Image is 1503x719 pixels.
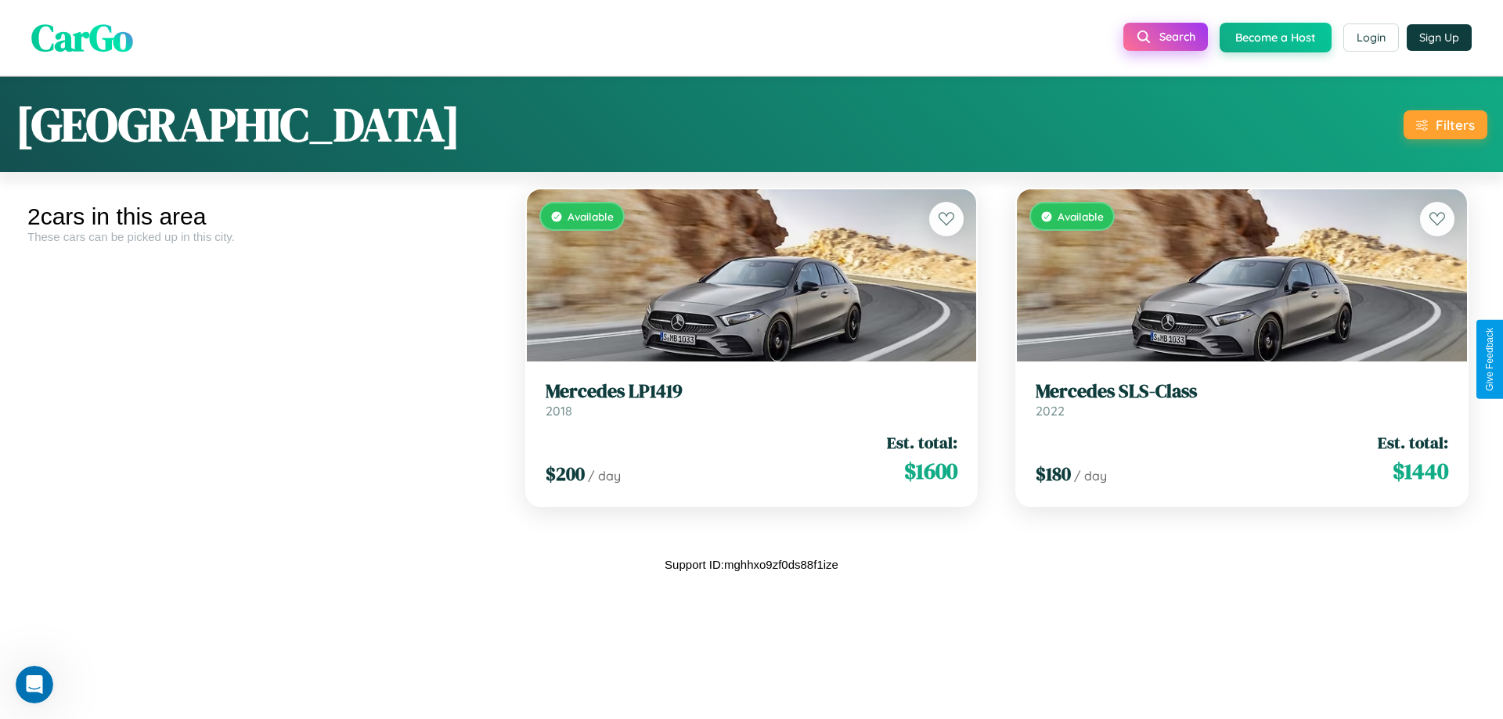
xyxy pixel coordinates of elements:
button: Search [1123,23,1208,51]
div: Give Feedback [1484,328,1495,391]
span: Est. total: [887,431,957,454]
span: Est. total: [1378,431,1448,454]
h3: Mercedes SLS-Class [1036,380,1448,403]
button: Filters [1404,110,1487,139]
span: $ 180 [1036,461,1071,487]
a: Mercedes SLS-Class2022 [1036,380,1448,419]
span: 2022 [1036,403,1065,419]
div: 2 cars in this area [27,203,495,230]
div: Filters [1436,117,1475,133]
h3: Mercedes LP1419 [546,380,958,403]
span: 2018 [546,403,572,419]
button: Login [1343,23,1399,52]
span: $ 1440 [1393,455,1448,487]
h1: [GEOGRAPHIC_DATA] [16,92,460,156]
button: Become a Host [1220,23,1332,52]
button: Sign Up [1407,24,1472,51]
span: / day [588,468,621,484]
span: $ 200 [546,461,585,487]
span: $ 1600 [904,455,957,487]
div: These cars can be picked up in this city. [27,230,495,243]
span: Available [568,210,614,223]
span: CarGo [31,12,133,63]
span: Search [1159,30,1195,44]
a: Mercedes LP14192018 [546,380,958,419]
span: Available [1058,210,1104,223]
span: / day [1074,468,1107,484]
p: Support ID: mghhxo9zf0ds88f1ize [665,554,838,575]
iframe: Intercom live chat [16,666,53,703]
